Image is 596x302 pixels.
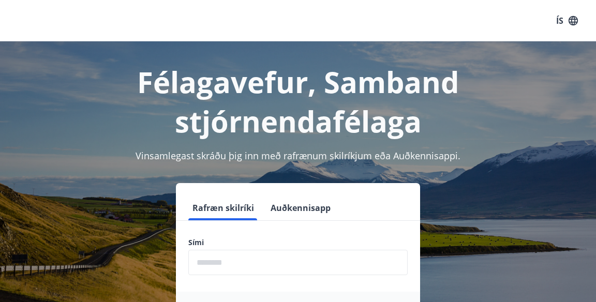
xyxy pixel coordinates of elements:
[550,11,584,30] button: ÍS
[136,149,460,162] span: Vinsamlegast skráðu þig inn með rafrænum skilríkjum eða Auðkennisappi.
[188,195,258,220] button: Rafræn skilríki
[266,195,335,220] button: Auðkennisapp
[188,237,408,248] label: Sími
[12,62,584,141] h1: Félagavefur, Samband stjórnendafélaga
